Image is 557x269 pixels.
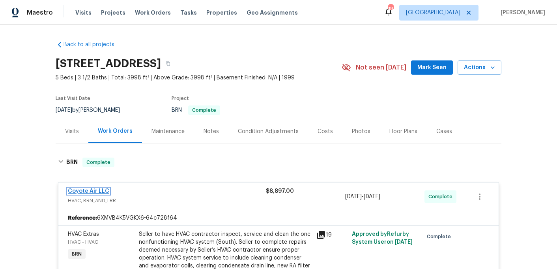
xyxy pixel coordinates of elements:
span: Complete [189,108,219,113]
div: Visits [65,128,79,135]
h6: BRN [66,158,78,167]
span: HVAC Extras [68,231,99,237]
div: Notes [204,128,219,135]
span: [PERSON_NAME] [497,9,545,17]
span: [DATE] [395,239,413,245]
span: [GEOGRAPHIC_DATA] [406,9,460,17]
div: BRN Complete [56,150,501,175]
span: Actions [464,63,495,73]
button: Mark Seen [411,60,453,75]
div: Maintenance [151,128,185,135]
span: [DATE] [56,107,72,113]
span: Complete [427,233,454,241]
span: Visits [75,9,92,17]
a: Coyote Air LLC [68,188,109,194]
span: BRN [69,250,85,258]
span: Complete [83,158,114,166]
span: Complete [428,193,456,201]
div: 6XMVB4K5VGKX6-64c728f64 [58,211,499,225]
button: Copy Address [161,56,175,71]
span: Approved by Refurby System User on [352,231,413,245]
div: Cases [436,128,452,135]
div: 18 [388,5,393,13]
span: - [345,193,380,201]
div: Photos [352,128,370,135]
div: 19 [316,230,347,240]
span: Projects [101,9,125,17]
span: [DATE] [345,194,362,199]
button: Actions [458,60,501,75]
div: by [PERSON_NAME] [56,105,129,115]
span: Last Visit Date [56,96,90,101]
span: Not seen [DATE] [356,64,406,71]
span: Tasks [180,10,197,15]
span: 5 Beds | 3 1/2 Baths | Total: 3998 ft² | Above Grade: 3998 ft² | Basement Finished: N/A | 1999 [56,74,342,82]
div: Condition Adjustments [238,128,299,135]
div: Work Orders [98,127,133,135]
span: BRN [172,107,220,113]
span: Properties [206,9,237,17]
span: Maestro [27,9,53,17]
a: Back to all projects [56,41,131,49]
span: Geo Assignments [247,9,298,17]
div: Floor Plans [389,128,417,135]
span: $8,897.00 [266,188,294,194]
h2: [STREET_ADDRESS] [56,60,161,68]
b: Reference: [68,214,97,222]
span: [DATE] [364,194,380,199]
span: Work Orders [135,9,171,17]
span: Mark Seen [417,63,447,73]
div: Costs [318,128,333,135]
span: HVAC - HVAC [68,240,98,245]
span: HVAC, BRN_AND_LRR [68,197,266,205]
span: Project [172,96,189,101]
